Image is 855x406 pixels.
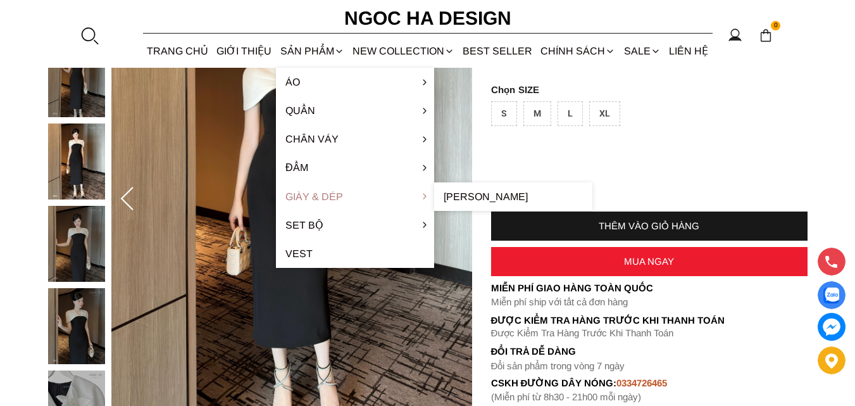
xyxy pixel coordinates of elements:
img: Belle Dress_ Đầm Bút Chì Đen Phối Choàng Vai May Ly Màu Trắng Kèm Hoa D961_mini_3 [48,206,105,282]
img: img-CART-ICON-ksit0nf1 [759,29,773,42]
div: SẢN PHẨM [276,34,348,68]
a: Chân váy [276,125,434,153]
p: SIZE [491,84,808,95]
font: 0334726465 [616,377,667,388]
div: S [491,101,517,126]
a: Ngoc Ha Design [333,3,523,34]
img: Belle Dress_ Đầm Bút Chì Đen Phối Choàng Vai May Ly Màu Trắng Kèm Hoa D961_mini_4 [48,288,105,364]
img: Belle Dress_ Đầm Bút Chì Đen Phối Choàng Vai May Ly Màu Trắng Kèm Hoa D961_mini_2 [48,124,105,200]
a: Set Bộ [276,211,434,239]
div: M [523,101,551,126]
div: L [558,101,583,126]
a: Quần [276,96,434,125]
font: Miễn phí giao hàng toàn quốc [491,282,653,293]
input: Quantity input [491,177,567,202]
a: TRANG CHỦ [143,34,213,68]
span: 0 [771,21,781,31]
font: Đổi sản phẩm trong vòng 7 ngày [491,360,625,371]
p: Được Kiểm Tra Hàng Trước Khi Thanh Toán [491,327,808,339]
h6: Đổi trả dễ dàng [491,346,808,357]
a: GIỚI THIỆU [213,34,276,68]
div: THÊM VÀO GIỎ HÀNG [491,220,808,231]
p: Được Kiểm Tra Hàng Trước Khi Thanh Toán [491,315,808,326]
font: cskh đường dây nóng: [491,377,617,388]
font: (Miễn phí từ 8h30 - 21h00 mỗi ngày) [491,391,641,402]
img: Belle Dress_ Đầm Bút Chì Đen Phối Choàng Vai May Ly Màu Trắng Kèm Hoa D961_mini_1 [48,41,105,117]
a: messenger [818,313,846,341]
div: MUA NGAY [491,256,808,267]
a: Đầm [276,153,434,182]
a: Vest [276,239,434,268]
img: Display image [823,288,839,303]
a: SALE [620,34,665,68]
div: Chính sách [537,34,620,68]
a: [PERSON_NAME] [434,182,592,211]
a: BEST SELLER [459,34,537,68]
a: NEW COLLECTION [348,34,458,68]
font: Miễn phí ship với tất cả đơn hàng [491,296,628,307]
div: XL [589,101,620,126]
a: Giày & Dép [276,182,434,211]
a: Áo [276,68,434,96]
a: LIÊN HỆ [665,34,712,68]
a: Display image [818,281,846,309]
